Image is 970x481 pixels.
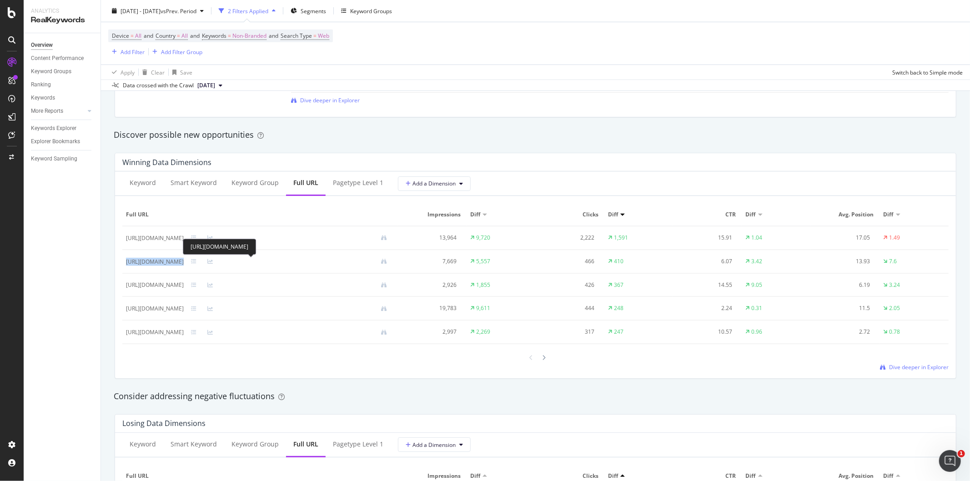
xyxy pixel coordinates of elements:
div: Content Performance [31,54,84,63]
span: = [313,32,317,40]
button: Clear [139,65,165,80]
div: 466 [539,257,594,266]
span: Country [156,32,176,40]
div: Apply [121,68,135,76]
div: 17.05 [814,234,870,242]
div: [URL][DOMAIN_NAME] [126,281,184,289]
div: Discover possible new opportunities [114,129,957,141]
div: Smart Keyword [171,440,217,449]
div: Keyword [130,178,156,187]
span: 2024 Oct. 17th [197,81,215,90]
span: Diff [470,472,480,480]
div: Keywords Explorer [31,124,76,133]
a: Ranking [31,80,94,90]
a: Dive deeper in Explorer [880,363,949,371]
span: 1 [958,450,965,457]
div: 1.49 [890,234,900,242]
div: 11.5 [814,304,870,312]
span: Non-Branded [232,30,266,42]
a: Dive deeper in Explorer [291,96,360,104]
div: [URL][DOMAIN_NAME] [126,258,184,266]
span: Add a Dimension [406,180,456,187]
span: Add a Dimension [406,441,456,449]
span: = [228,32,231,40]
span: Diff [746,472,756,480]
div: Add Filter [121,48,145,55]
div: 0.96 [752,328,763,336]
a: Keywords [31,93,94,103]
div: 3.42 [752,257,763,266]
div: 19,783 [402,304,457,312]
div: Keyword Group [231,440,279,449]
span: vs Prev. Period [161,7,196,15]
div: 2.72 [814,328,870,336]
div: 247 [614,328,623,336]
a: Keyword Sampling [31,154,94,164]
div: pagetype Level 1 [333,178,383,187]
span: Full URL [126,472,392,480]
div: Consider addressing negative fluctuations [114,391,957,402]
div: 2.24 [677,304,732,312]
span: Dive deeper in Explorer [300,96,360,104]
div: 7.6 [890,257,897,266]
div: 444 [539,304,594,312]
button: [DATE] [194,80,226,91]
div: Keyword [130,440,156,449]
span: Clicks [539,210,598,219]
span: Clicks [539,472,598,480]
div: Data crossed with the Crawl [123,81,194,90]
div: [URL][DOMAIN_NAME] [126,234,184,242]
span: Diff [608,210,618,219]
div: Overview [31,40,53,50]
div: Switch back to Simple mode [892,68,963,76]
div: 248 [614,304,623,312]
a: Explorer Bookmarks [31,137,94,146]
span: All [135,30,141,42]
div: Full URL [293,440,318,449]
button: Segments [287,4,330,18]
span: Avg. Position [814,210,874,219]
div: 2 Filters Applied [228,7,268,15]
span: Diff [470,210,480,219]
div: 14.55 [677,281,732,289]
span: All [181,30,188,42]
div: 426 [539,281,594,289]
button: [DATE] - [DATE]vsPrev. Period [108,4,207,18]
span: = [177,32,180,40]
span: Search Type [281,32,312,40]
div: Clear [151,68,165,76]
a: More Reports [31,106,85,116]
div: 1,855 [476,281,490,289]
div: 0.78 [890,328,900,336]
div: Winning Data Dimensions [122,158,211,167]
a: Keywords Explorer [31,124,94,133]
span: Impressions [402,210,461,219]
div: Keyword Groups [350,7,392,15]
div: Keyword Groups [31,67,71,76]
a: Keyword Groups [31,67,94,76]
div: 367 [614,281,623,289]
span: Web [318,30,329,42]
div: Analytics [31,7,93,15]
div: 6.19 [814,281,870,289]
button: Apply [108,65,135,80]
div: 317 [539,328,594,336]
div: Explorer Bookmarks [31,137,80,146]
span: Avg. Position [814,472,874,480]
span: Full URL [126,210,392,219]
a: Content Performance [31,54,94,63]
span: Impressions [402,472,461,480]
div: Full URL [293,178,318,187]
div: 2,269 [476,328,490,336]
span: = [131,32,134,40]
div: 9,720 [476,234,490,242]
div: 9.05 [752,281,763,289]
span: CTR [677,472,736,480]
button: Switch back to Simple mode [889,65,963,80]
div: 6.07 [677,257,732,266]
div: Keyword Group [231,178,279,187]
div: 7,669 [402,257,457,266]
a: Overview [31,40,94,50]
div: 1,591 [614,234,628,242]
div: 2,926 [402,281,457,289]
